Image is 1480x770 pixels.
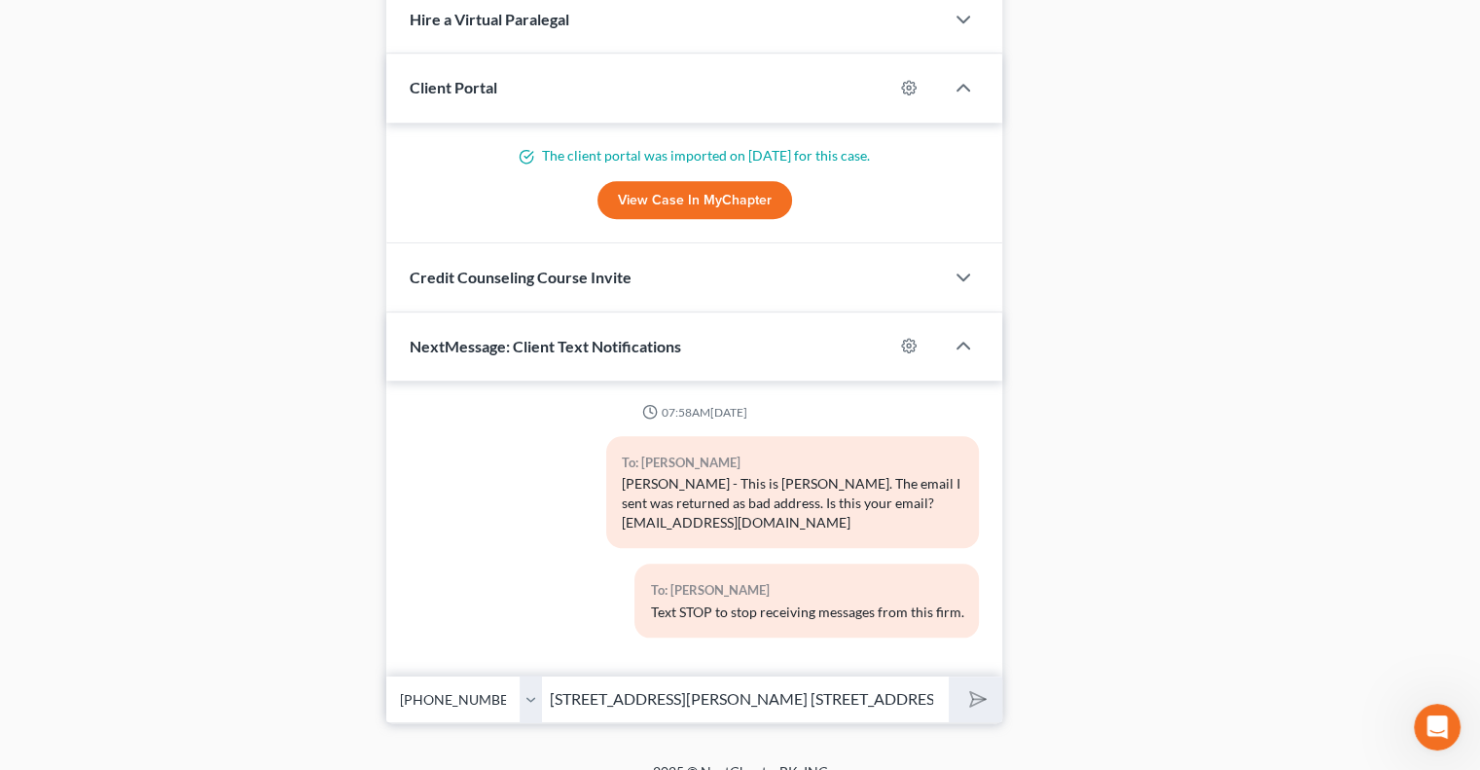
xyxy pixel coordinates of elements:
[410,146,979,165] p: The client portal was imported on [DATE] for this case.
[410,404,979,421] div: 07:58AM[DATE]
[650,579,963,602] div: To: [PERSON_NAME]
[410,337,681,355] span: NextMessage: Client Text Notifications
[410,10,569,28] span: Hire a Virtual Paralegal
[597,181,792,220] a: View Case in MyChapter
[410,268,632,286] span: Credit Counseling Course Invite
[410,78,497,96] span: Client Portal
[1414,704,1461,751] iframe: Intercom live chat
[622,474,963,532] div: [PERSON_NAME] - This is [PERSON_NAME]. The email I sent was returned as bad address. Is this your...
[650,603,963,622] div: Text STOP to stop receiving messages from this firm.
[622,452,963,474] div: To: [PERSON_NAME]
[542,676,949,723] input: Say something...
